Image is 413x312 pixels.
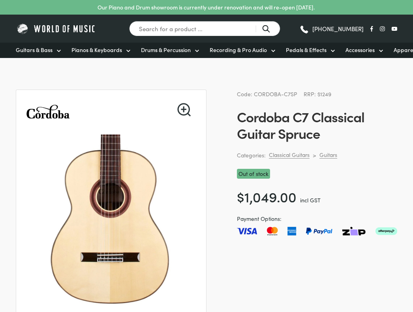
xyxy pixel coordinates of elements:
[26,90,71,135] img: Cordoba
[26,135,197,305] img: Cordoba C7 Classical Guitar Spruce Front
[71,46,122,54] span: Pianos & Keyboards
[319,151,337,159] a: Guitars
[345,46,375,54] span: Accessories
[237,187,244,206] span: $
[98,3,315,11] p: Our Piano and Drum showroom is currently under renovation and will re-open [DATE].
[237,90,297,98] span: Code: CORDOBA-C7SP
[16,22,97,35] img: World of Music
[237,151,266,160] span: Categories:
[286,46,327,54] span: Pedals & Effects
[300,196,321,204] span: incl GST
[304,90,331,98] span: RRP: $1249
[313,151,316,159] div: >
[237,187,297,206] bdi: 1,049.00
[129,21,280,36] input: Search for a product ...
[237,214,397,223] span: Payment Options:
[269,151,310,159] a: Classical Guitars
[237,169,270,179] p: Out of stock
[210,46,267,54] span: Recording & Pro Audio
[141,46,191,54] span: Drums & Percussion
[237,226,397,236] img: Pay with Master card, Visa, American Express and Paypal
[298,225,413,312] iframe: Chat with our support team
[299,23,364,35] a: [PHONE_NUMBER]
[16,46,53,54] span: Guitars & Bass
[312,26,364,32] span: [PHONE_NUMBER]
[177,103,191,116] a: View full-screen image gallery
[237,108,397,141] h1: Cordoba C7 Classical Guitar Spruce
